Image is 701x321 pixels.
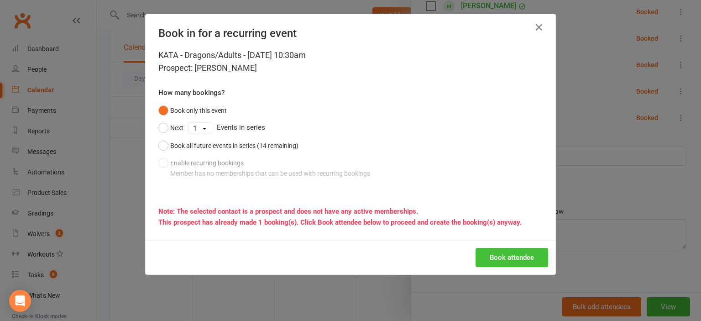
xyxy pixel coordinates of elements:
div: KATA - Dragons/Adults - [DATE] 10:30am Prospect: [PERSON_NAME] [158,49,543,74]
div: This prospect has already made 1 booking(s). Click Book attendee below to proceed and create the ... [158,217,543,228]
button: Book only this event [158,102,227,119]
button: Book all future events in series (14 remaining) [158,137,298,154]
button: Book attendee [476,248,548,267]
div: Open Intercom Messenger [9,290,31,312]
button: Close [532,20,546,35]
button: Next [158,119,183,137]
label: How many bookings? [158,87,225,98]
div: Events in series [158,119,543,137]
h4: Book in for a recurring event [158,27,543,40]
div: Note: The selected contact is a prospect and does not have any active memberships. [158,206,543,217]
div: Book all future events in series (14 remaining) [170,141,298,151]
